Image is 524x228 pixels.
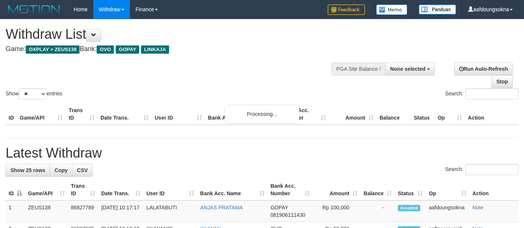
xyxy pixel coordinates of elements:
[465,88,518,99] input: Search:
[98,179,143,200] th: Date Trans.: activate to sort column ascending
[361,179,395,200] th: Balance: activate to sort column ascending
[271,212,305,218] span: Copy 081906111430 to clipboard
[6,4,62,15] img: MOTION_logo.png
[328,4,365,15] img: Feedback.jpg
[97,104,152,125] th: Date Trans.
[66,104,97,125] th: Trans ID
[205,104,281,125] th: Bank Acc. Name
[426,179,470,200] th: Op: activate to sort column ascending
[313,200,361,222] td: Rp 100,000
[411,104,435,125] th: Status
[329,104,377,125] th: Amount
[25,179,68,200] th: Game/API: activate to sort column ascending
[376,4,408,15] img: Button%20Memo.svg
[465,164,518,175] input: Search:
[6,45,342,53] h4: Game: Bank:
[6,27,342,42] h1: Withdraw List
[426,200,470,222] td: aafdoungsokna
[470,179,518,200] th: Action
[454,63,513,75] a: Run Auto-Refresh
[6,88,62,99] label: Show entries
[6,200,25,222] td: 1
[143,200,197,222] td: LALATABUTI
[465,104,518,125] th: Action
[377,104,411,125] th: Balance
[152,104,205,125] th: User ID
[361,200,395,222] td: -
[116,45,139,54] span: GOPAY
[17,104,66,125] th: Game/API
[419,4,456,15] img: panduan.png
[6,104,17,125] th: ID
[68,200,98,222] td: 86827789
[281,104,328,125] th: Bank Acc. Number
[10,167,45,173] span: Show 25 rows
[445,88,518,99] label: Search:
[6,179,25,200] th: ID: activate to sort column descending
[395,179,426,200] th: Status: activate to sort column ascending
[98,200,143,222] td: [DATE] 10:17:17
[26,45,79,54] span: OXPLAY > ZEUS138
[68,179,98,200] th: Trans ID: activate to sort column ascending
[313,179,361,200] th: Amount: activate to sort column ascending
[6,164,50,177] a: Show 25 rows
[197,179,267,200] th: Bank Acc. Name: activate to sort column ascending
[200,205,243,210] a: ANJAS PRATAMA
[472,205,484,210] a: Note
[435,104,465,125] th: Op
[50,164,72,177] a: Copy
[268,179,313,200] th: Bank Acc. Number: activate to sort column ascending
[385,63,435,75] button: None selected
[445,164,518,175] label: Search:
[390,66,425,72] span: None selected
[492,75,513,88] a: Stop
[143,179,197,200] th: User ID: activate to sort column ascending
[97,45,114,54] span: OVO
[25,200,68,222] td: ZEUS138
[72,164,93,177] a: CSV
[141,45,169,54] span: LINKAJA
[54,167,68,173] span: Copy
[225,105,299,123] div: Processing...
[6,146,518,161] h1: Latest Withdraw
[77,167,88,173] span: CSV
[271,205,288,210] span: GOPAY
[398,205,420,211] span: Accepted
[331,63,385,75] div: PGA Site Balance /
[19,88,47,99] select: Showentries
